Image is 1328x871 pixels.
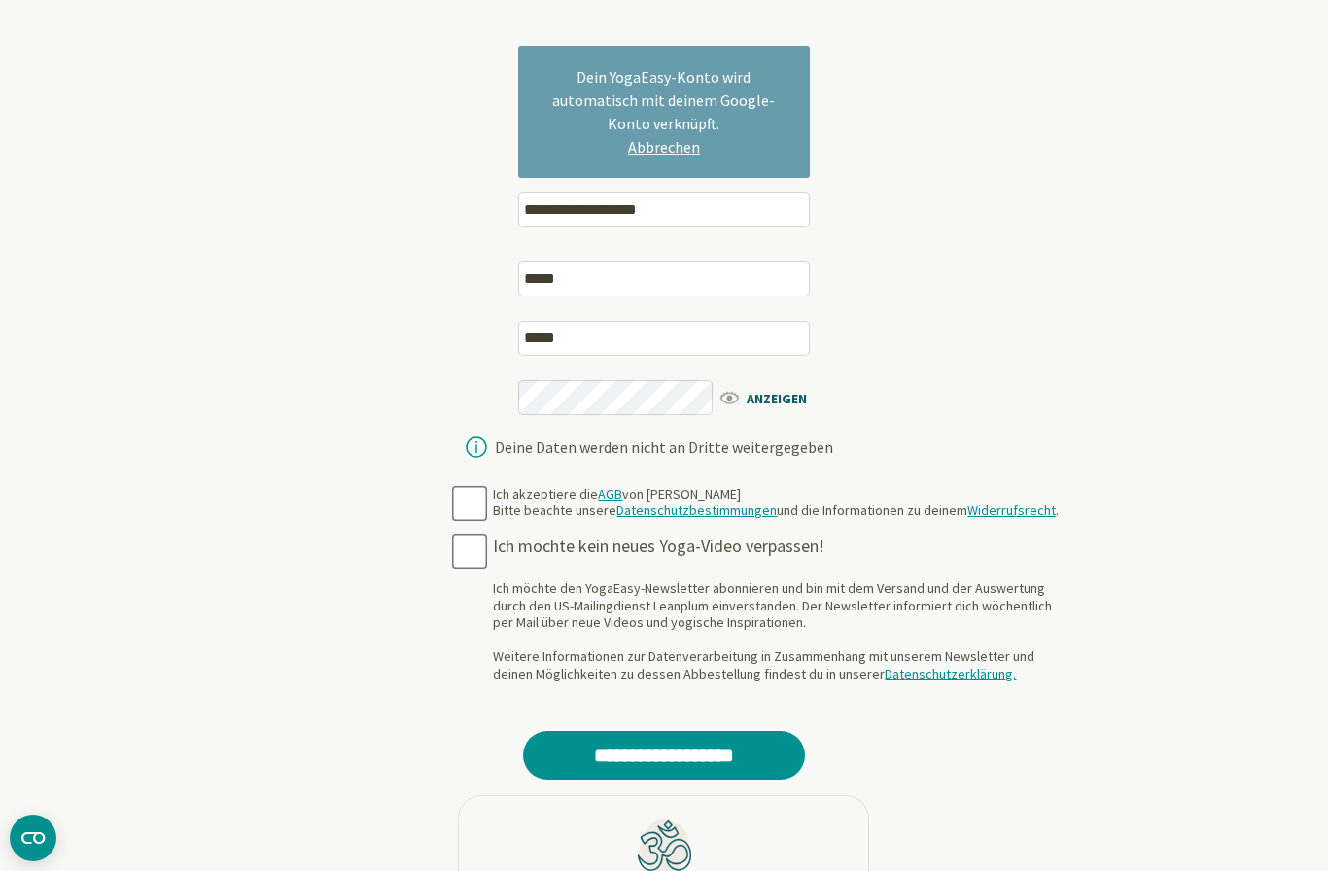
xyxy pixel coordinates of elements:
[493,486,1059,520] div: Ich akzeptiere die von [PERSON_NAME] Bitte beachte unsere und die Informationen zu deinem .
[967,502,1056,519] a: Widerrufsrecht
[493,580,1064,682] div: Ich möchte den YogaEasy-Newsletter abonnieren und bin mit dem Versand und der Auswertung durch de...
[495,439,833,455] div: Deine Daten werden nicht an Dritte weitergegeben
[616,502,777,519] a: Datenschutzbestimmungen
[717,385,829,409] span: ANZEIGEN
[598,485,622,503] a: AGB
[538,135,790,158] a: Abbrechen
[10,815,56,861] button: CMP-Widget öffnen
[518,46,810,178] div: Dein YogaEasy-Konto wird automatisch mit deinem Google-Konto verknüpft.
[885,665,1016,682] a: Datenschutzerklärung.
[493,536,1064,558] div: Ich möchte kein neues Yoga-Video verpassen!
